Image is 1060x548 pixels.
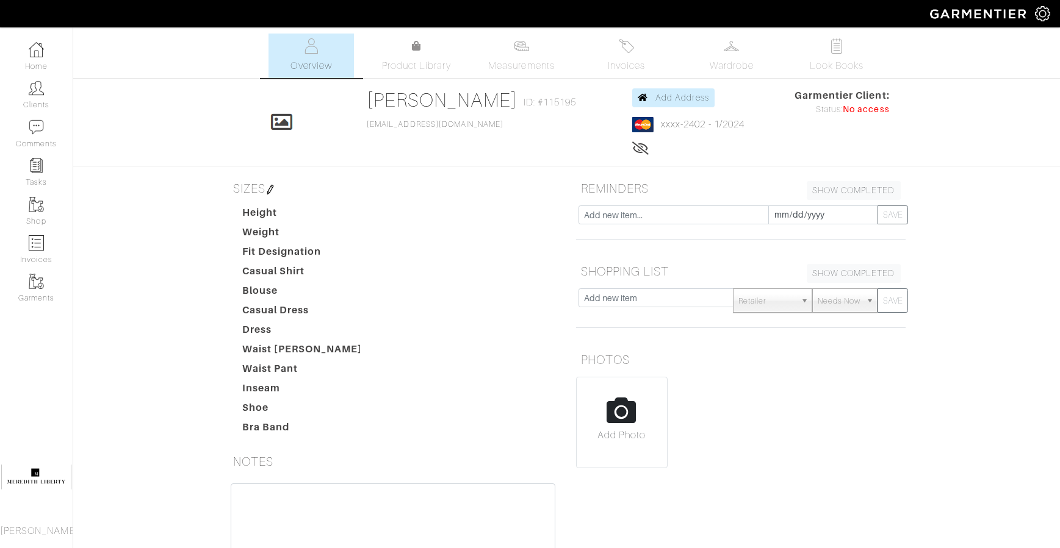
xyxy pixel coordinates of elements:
[233,303,372,322] dt: Casual Dress
[619,38,634,54] img: orders-27d20c2124de7fd6de4e0e44c1d41de31381a507db9b33961299e4e07d508b8c.svg
[632,88,715,107] a: Add Address
[29,274,44,289] img: garments-icon-b7da505a4dc4fd61783c78ac3ca0ef83fa9d6f193b1c9dc38574b1d14d53ca28.png
[576,347,906,372] h5: PHOTOS
[233,244,372,264] dt: Fit Designation
[738,289,796,313] span: Retailer
[576,176,906,201] h5: REMINDERS
[29,197,44,212] img: garments-icon-b7da505a4dc4fd61783c78ac3ca0ef83fa9d6f193b1c9dc38574b1d14d53ca28.png
[233,205,372,225] dt: Height
[878,205,908,224] button: SAVE
[228,176,558,201] h5: SIZES
[807,264,901,283] a: SHOW COMPLETED
[807,181,901,200] a: SHOW COMPLETED
[29,158,44,173] img: reminder-icon-8004d30b9f0a5d33ae49ab947aed9ed385cf756f9e5892f1edd6e32f2345188e.png
[689,34,774,78] a: Wardrobe
[795,103,890,116] div: Status:
[514,38,529,54] img: measurements-466bbee1fd09ba9460f595b01e5d73f9e2bff037440d3c8f018324cb6cdf7a4a.svg
[579,288,734,307] input: Add new item
[290,59,331,73] span: Overview
[818,289,860,313] span: Needs Now
[524,95,577,110] span: ID: #115195
[233,322,372,342] dt: Dress
[632,117,654,132] img: mastercard-2c98a0d54659f76b027c6839bea21931c3e23d06ea5b2b5660056f2e14d2f154.png
[843,103,889,116] span: No access
[829,38,844,54] img: todo-9ac3debb85659649dc8f770b8b6100bb5dab4b48dedcbae339e5042a72dfd3cc.svg
[655,93,709,102] span: Add Address
[29,235,44,251] img: orders-icon-0abe47150d42831381b5fb84f609e132dff9fe21cb692f30cb5eec754e2cba89.png
[269,34,354,78] a: Overview
[924,3,1035,24] img: garmentier-logo-header-white-b43fb05a5012e4ada735d5af1a66efaba907eab6374d6393d1fbf88cb4ef424d.png
[304,38,319,54] img: basicinfo-40fd8af6dae0f16599ec9e87c0ef1c0a1fdea2edbe929e3d69a839185d80c458.svg
[488,59,555,73] span: Measurements
[233,420,372,439] dt: Bra Band
[233,400,372,420] dt: Shoe
[795,88,890,103] span: Garmentier Client:
[233,283,372,303] dt: Blouse
[810,59,864,73] span: Look Books
[29,119,44,135] img: comment-icon-a0a6a9ef722e966f86d9cbdc48e553b5cf19dbc54f86b18d962a5391bc8f6eb6.png
[265,185,275,194] img: pen-cf24a1663064a2ec1b9c1bd2387e9de7a2fa800b781884d57f21acf72779bad2.png
[367,120,503,129] a: [EMAIL_ADDRESS][DOMAIN_NAME]
[576,259,906,283] h5: SHOPPING LIST
[710,59,754,73] span: Wardrobe
[724,38,739,54] img: wardrobe-487a4870c1b7c33e795ec22d11cfc2ed9d08956e64fb3008fe2437562e282088.svg
[367,89,517,111] a: [PERSON_NAME]
[608,59,645,73] span: Invoices
[1035,6,1050,21] img: gear-icon-white-bd11855cb880d31180b6d7d6211b90ccbf57a29d726f0c71d8c61bd08dd39cc2.png
[382,59,451,73] span: Product Library
[233,361,372,381] dt: Waist Pant
[29,42,44,57] img: dashboard-icon-dbcd8f5a0b271acd01030246c82b418ddd0df26cd7fceb0bd07c9910d44c42f6.png
[584,34,669,78] a: Invoices
[661,119,745,130] a: xxxx-2402 - 1/2024
[478,34,564,78] a: Measurements
[228,449,558,474] h5: NOTES
[794,34,879,78] a: Look Books
[29,80,44,96] img: clients-icon-6bae9207a08558b7cb47a8932f037763ab4055f8c8b6bfacd5dc20c3e0201464.png
[579,205,769,224] input: Add new item...
[233,381,372,400] dt: Inseam
[233,225,372,244] dt: Weight
[373,39,459,73] a: Product Library
[878,288,908,313] button: SAVE
[233,264,372,283] dt: Casual Shirt
[233,342,372,361] dt: Waist [PERSON_NAME]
